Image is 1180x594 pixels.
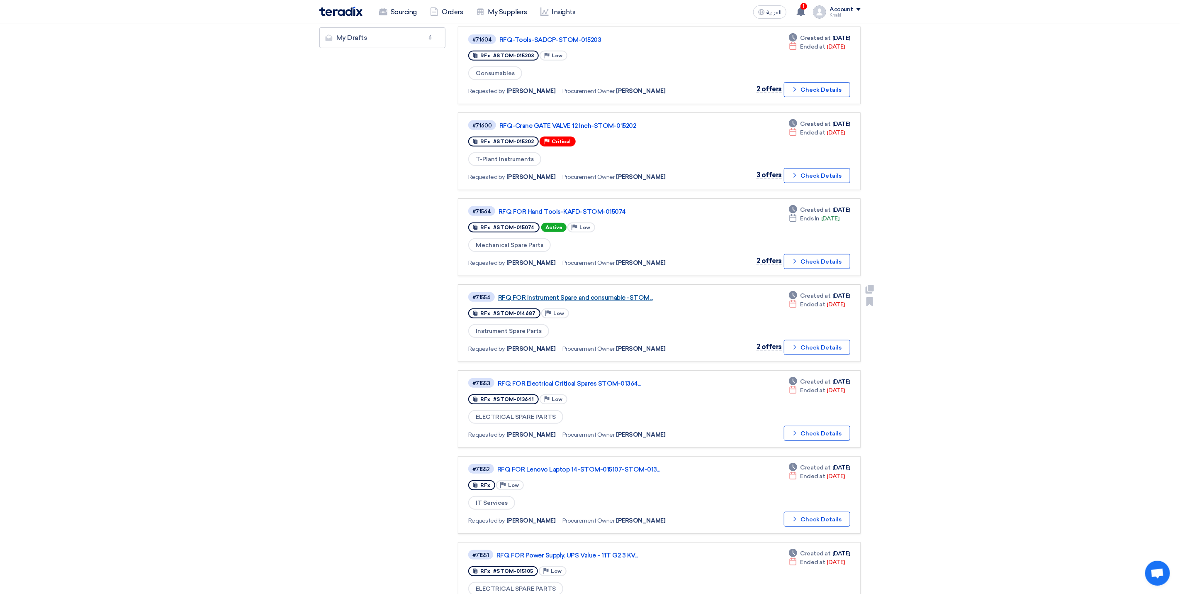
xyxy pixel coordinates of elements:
span: #STOM-013641 [493,396,534,402]
span: T-Plant Instruments [468,152,541,166]
span: Created at [800,463,831,472]
button: Check Details [784,512,850,527]
span: RFx [480,568,490,574]
span: Critical [552,139,571,144]
span: Procurement Owner [562,345,615,353]
span: [PERSON_NAME] [506,430,556,439]
div: [DATE] [789,34,850,42]
span: Low [552,53,562,59]
span: Created at [800,34,831,42]
span: [PERSON_NAME] [506,259,556,267]
span: ELECTRICAL SPARE PARTS [468,410,563,424]
button: Check Details [784,340,850,355]
span: IT Services [468,496,515,510]
div: [DATE] [789,42,845,51]
span: #STOM-015105 [493,568,533,574]
span: Procurement Owner [562,87,615,95]
span: [PERSON_NAME] [506,173,556,181]
span: Consumables [468,66,522,80]
button: Check Details [784,254,850,269]
img: Teradix logo [319,7,363,16]
span: [PERSON_NAME] [506,345,556,353]
span: Procurement Owner [562,173,615,181]
a: My Drafts6 [319,27,445,48]
div: [DATE] [789,386,845,395]
span: #STOM-014687 [493,310,535,316]
span: [PERSON_NAME] [616,173,666,181]
span: Low [552,396,562,402]
span: RFx [480,310,490,316]
div: #71551 [472,552,489,558]
div: #71554 [472,295,491,300]
div: [DATE] [789,214,839,223]
span: 1 [800,3,807,10]
span: Created at [800,291,831,300]
div: [DATE] [789,472,845,481]
div: [DATE] [789,128,845,137]
a: RFQ FOR Hand Tools-KAFD-STOM-015074 [499,208,706,215]
a: My Suppliers [470,3,533,21]
button: العربية [753,5,786,19]
span: [PERSON_NAME] [506,87,556,95]
div: [DATE] [789,549,850,558]
div: [DATE] [789,377,850,386]
span: #STOM-015203 [493,53,534,59]
a: Insights [534,3,582,21]
a: RFQ FOR Power Supply, UPS Value - 11T G2 3 KV... [496,552,704,559]
div: #71552 [472,467,490,472]
button: Check Details [784,426,850,441]
span: [PERSON_NAME] [506,516,556,525]
span: Low [579,225,590,230]
a: RFQ FOR Instrument Spare and consumable -STOM... [498,294,706,301]
a: RFQ-Tools-SADCP-STOM-015203 [499,36,707,44]
div: #71600 [472,123,492,128]
span: Procurement Owner [562,430,615,439]
a: Sourcing [372,3,423,21]
span: Requested by [468,87,505,95]
span: Ended at [800,128,825,137]
span: Requested by [468,345,505,353]
div: [DATE] [789,291,850,300]
span: Ends In [800,214,820,223]
span: Ended at [800,472,825,481]
div: #71553 [472,381,490,386]
span: Procurement Owner [562,259,615,267]
div: [DATE] [789,463,850,472]
span: #STOM-015202 [493,139,534,144]
span: 2 offers [757,257,782,265]
div: [DATE] [789,120,850,128]
a: Orders [423,3,470,21]
span: [PERSON_NAME] [616,516,666,525]
span: 6 [425,34,435,42]
div: Account [830,6,853,13]
span: RFx [480,53,490,59]
a: RFQ-Crane GATE VALVE 12 Inch-STOM-015202 [499,122,707,130]
span: RFx [480,482,490,488]
span: Ended at [800,558,825,567]
div: [DATE] [789,558,845,567]
button: Check Details [784,82,850,97]
span: [PERSON_NAME] [616,259,666,267]
span: Requested by [468,259,505,267]
span: Active [541,223,567,232]
span: 2 offers [757,343,782,351]
span: 3 offers [757,171,782,179]
span: Low [551,568,562,574]
span: Requested by [468,173,505,181]
span: Created at [800,120,831,128]
span: Low [508,482,519,488]
span: Mechanical Spare Parts [468,238,551,252]
span: Procurement Owner [562,516,615,525]
span: العربية [766,10,781,15]
img: profile_test.png [813,5,826,19]
span: RFx [480,139,490,144]
div: [DATE] [789,300,845,309]
span: [PERSON_NAME] [616,345,666,353]
span: 2 offers [757,85,782,93]
span: Created at [800,549,831,558]
span: Requested by [468,516,505,525]
span: Requested by [468,430,505,439]
div: Khalil [830,13,861,17]
div: #71604 [472,37,492,42]
div: Open chat [1145,561,1170,586]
